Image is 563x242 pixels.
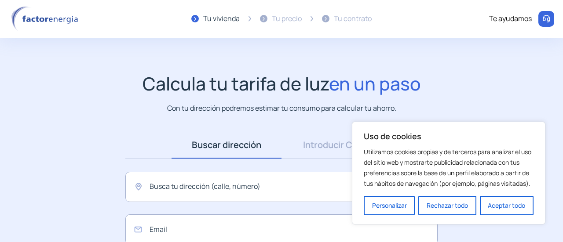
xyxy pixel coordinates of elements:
a: Buscar dirección [172,131,281,159]
span: en un paso [329,71,421,96]
p: Con tu dirección podremos estimar tu consumo para calcular tu ahorro. [167,103,396,114]
h1: Calcula tu tarifa de luz [143,73,421,94]
button: Personalizar [364,196,415,215]
button: Rechazar todo [418,196,476,215]
div: Tu contrato [334,13,372,25]
p: Utilizamos cookies propias y de terceros para analizar el uso del sitio web y mostrarte publicida... [364,147,534,189]
img: logo factor [9,6,84,32]
img: llamar [542,14,551,23]
div: Te ayudamos [489,13,532,25]
div: Tu vivienda [203,13,240,25]
button: Aceptar todo [480,196,534,215]
p: Uso de cookies [364,131,534,141]
div: Tu precio [272,13,302,25]
a: Introducir CUPS [281,131,391,159]
div: Uso de cookies [352,122,545,224]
